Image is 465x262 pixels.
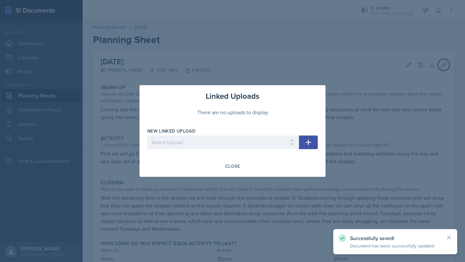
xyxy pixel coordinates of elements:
[206,90,259,102] h3: Linked Uploads
[225,164,240,169] div: Close
[350,235,440,241] p: Successfully saved!
[147,128,195,134] label: New Linked Upload
[221,161,244,172] button: Close
[147,102,318,123] div: There are no uploads to display
[350,243,440,249] p: Document has been successfully updated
